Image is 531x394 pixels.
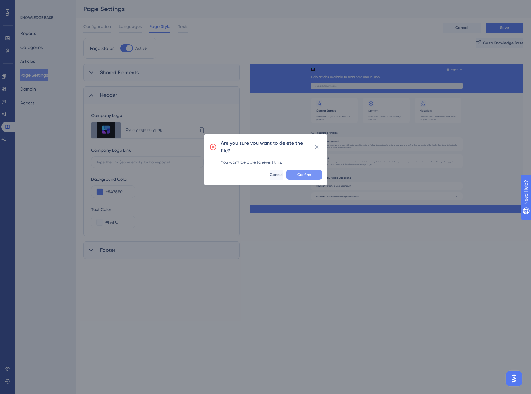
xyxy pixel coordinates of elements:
iframe: UserGuiding AI Assistant Launcher [504,369,523,388]
span: Cancel [270,172,283,177]
span: Need Help? [15,2,39,9]
h2: Are you sure you want to delete the file? [221,139,312,155]
div: You won't be able to revert this. [221,158,322,166]
span: Confirm [297,172,311,177]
